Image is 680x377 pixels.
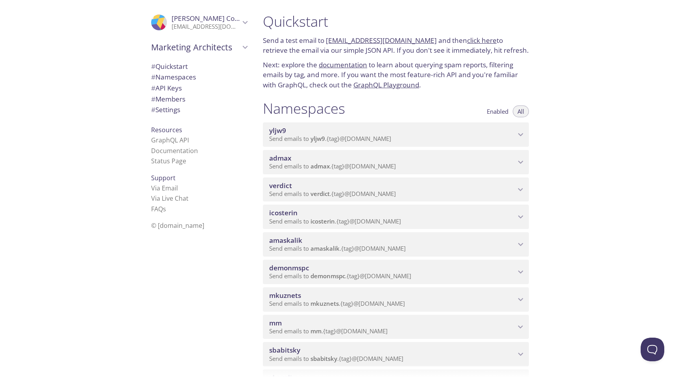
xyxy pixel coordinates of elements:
div: demonmspc namespace [263,260,529,284]
span: amaskalik [269,236,302,245]
div: mkuznets namespace [263,287,529,312]
a: Status Page [151,157,186,165]
span: Resources [151,126,182,134]
div: icosterin namespace [263,205,529,229]
span: mkuznets [310,299,339,307]
div: Ivan Costerin [145,9,253,35]
a: documentation [319,60,367,69]
div: Marketing Architects [145,37,253,57]
span: mkuznets [269,291,301,300]
h1: Namespaces [263,100,345,117]
a: GraphQL API [151,136,189,144]
span: admax [310,162,330,170]
a: Via Live Chat [151,194,188,203]
div: yljw9 namespace [263,122,529,147]
span: Send emails to . {tag} @[DOMAIN_NAME] [269,135,391,142]
span: amaskalik [310,244,340,252]
span: mm [269,318,282,327]
span: admax [269,153,291,163]
span: © [DOMAIN_NAME] [151,221,204,230]
span: s [163,205,166,213]
a: Documentation [151,146,198,155]
span: Members [151,94,185,103]
div: Quickstart [145,61,253,72]
span: icosterin [269,208,297,217]
div: amaskalik namespace [263,232,529,257]
div: mm namespace [263,315,529,339]
button: Enabled [482,105,513,117]
p: Send a test email to and then to retrieve the email via our simple JSON API. If you don't see it ... [263,35,529,55]
span: Send emails to . {tag} @[DOMAIN_NAME] [269,299,405,307]
span: sbabitsky [269,346,300,355]
a: FAQ [151,205,166,213]
span: # [151,105,155,114]
span: demonmspc [310,272,345,280]
span: # [151,72,155,81]
span: [PERSON_NAME] Costerin [172,14,253,23]
span: # [151,62,155,71]
div: Namespaces [145,72,253,83]
a: click here [467,36,497,45]
span: Marketing Architects [151,42,240,53]
div: verdict namespace [263,177,529,202]
span: Settings [151,105,180,114]
span: Support [151,174,176,182]
iframe: Help Scout Beacon - Open [641,338,664,361]
span: yljw9 [310,135,325,142]
a: GraphQL Playground [353,80,419,89]
button: All [513,105,529,117]
span: Namespaces [151,72,196,81]
div: admax namespace [263,150,529,174]
div: sbabitsky namespace [263,342,529,366]
span: mm [310,327,322,335]
div: Team Settings [145,104,253,115]
span: sbabitsky [310,355,337,362]
span: Send emails to . {tag} @[DOMAIN_NAME] [269,327,388,335]
a: Via Email [151,184,178,192]
span: Send emails to . {tag} @[DOMAIN_NAME] [269,244,406,252]
div: Members [145,94,253,105]
a: [EMAIL_ADDRESS][DOMAIN_NAME] [326,36,437,45]
span: Quickstart [151,62,188,71]
span: # [151,94,155,103]
span: Send emails to . {tag} @[DOMAIN_NAME] [269,272,411,280]
p: Next: explore the to learn about querying spam reports, filtering emails by tag, and more. If you... [263,60,529,90]
span: demonmspc [269,263,309,272]
span: Send emails to . {tag} @[DOMAIN_NAME] [269,217,401,225]
span: yljw9 [269,126,286,135]
span: # [151,83,155,92]
div: API Keys [145,83,253,94]
span: Send emails to . {tag} @[DOMAIN_NAME] [269,355,403,362]
span: Send emails to . {tag} @[DOMAIN_NAME] [269,162,396,170]
h1: Quickstart [263,13,529,30]
span: verdict [269,181,292,190]
span: API Keys [151,83,182,92]
span: verdict [310,190,330,198]
span: Send emails to . {tag} @[DOMAIN_NAME] [269,190,396,198]
span: icosterin [310,217,335,225]
p: [EMAIL_ADDRESS][DOMAIN_NAME] [172,23,240,31]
